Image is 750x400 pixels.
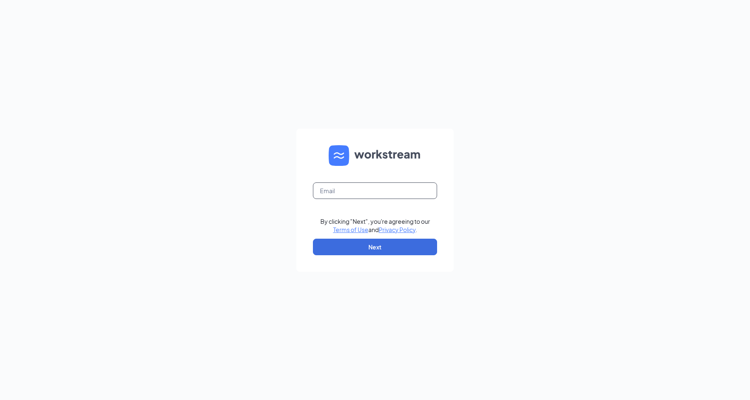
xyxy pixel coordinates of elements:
a: Terms of Use [333,226,368,233]
a: Privacy Policy [379,226,416,233]
img: WS logo and Workstream text [329,145,421,166]
button: Next [313,239,437,255]
input: Email [313,182,437,199]
div: By clicking "Next", you're agreeing to our and . [320,217,430,234]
